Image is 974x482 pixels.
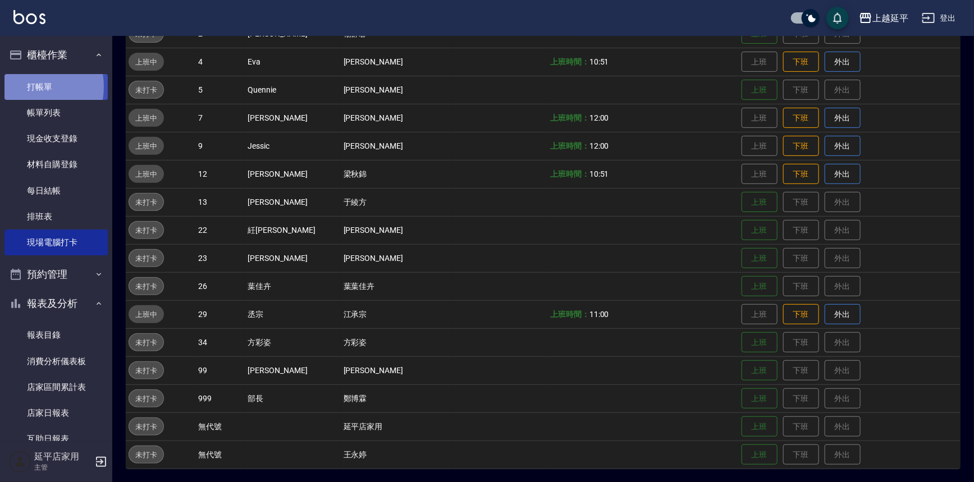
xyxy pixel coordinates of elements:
[825,108,861,128] button: 外出
[245,384,340,412] td: 部長
[854,7,913,30] button: 上越延平
[4,40,108,70] button: 櫃檯作業
[742,80,778,100] button: 上班
[195,48,245,76] td: 4
[245,244,340,272] td: [PERSON_NAME]
[550,141,589,150] b: 上班時間：
[195,440,245,469] td: 無代號
[872,11,908,25] div: 上越延平
[589,113,609,122] span: 12:00
[341,132,452,160] td: [PERSON_NAME]
[742,248,778,269] button: 上班
[825,52,861,72] button: 外出
[742,360,778,381] button: 上班
[4,178,108,204] a: 每日結帳
[783,164,819,185] button: 下班
[195,160,245,188] td: 12
[9,451,31,473] img: Person
[341,440,452,469] td: 王永婷
[341,328,452,356] td: 方彩姿
[341,300,452,328] td: 江承宗
[129,253,163,264] span: 未打卡
[245,272,340,300] td: 葉佳卉
[195,104,245,132] td: 7
[245,76,340,104] td: Quennie
[245,48,340,76] td: Eva
[341,76,452,104] td: [PERSON_NAME]
[589,141,609,150] span: 12:00
[550,169,589,178] b: 上班時間：
[4,400,108,426] a: 店家日報表
[13,10,45,24] img: Logo
[742,192,778,213] button: 上班
[129,112,164,124] span: 上班中
[245,160,340,188] td: [PERSON_NAME]
[245,104,340,132] td: [PERSON_NAME]
[341,272,452,300] td: 葉葉佳卉
[34,451,92,462] h5: 延平店家用
[742,332,778,353] button: 上班
[825,164,861,185] button: 外出
[4,374,108,400] a: 店家區間累計表
[4,348,108,374] a: 消費分析儀表板
[4,229,108,255] a: 現場電腦打卡
[742,388,778,409] button: 上班
[550,310,589,319] b: 上班時間：
[826,7,849,29] button: save
[4,426,108,452] a: 互助日報表
[742,416,778,437] button: 上班
[195,412,245,440] td: 無代號
[4,100,108,126] a: 帳單列表
[195,244,245,272] td: 23
[341,104,452,132] td: [PERSON_NAME]
[195,76,245,104] td: 5
[783,136,819,157] button: 下班
[245,356,340,384] td: [PERSON_NAME]
[129,140,164,152] span: 上班中
[34,462,92,472] p: 主管
[129,449,163,461] span: 未打卡
[4,126,108,152] a: 現金收支登錄
[129,337,163,348] span: 未打卡
[195,356,245,384] td: 99
[245,328,340,356] td: 方彩姿
[245,300,340,328] td: 丞宗
[4,204,108,229] a: 排班表
[341,356,452,384] td: [PERSON_NAME]
[341,412,452,440] td: 延平店家用
[4,260,108,289] button: 預約管理
[129,196,163,208] span: 未打卡
[589,310,609,319] span: 11:00
[341,48,452,76] td: [PERSON_NAME]
[783,52,819,72] button: 下班
[783,304,819,325] button: 下班
[742,276,778,297] button: 上班
[825,304,861,325] button: 外出
[589,57,609,66] span: 10:51
[341,216,452,244] td: [PERSON_NAME]
[783,108,819,128] button: 下班
[341,244,452,272] td: [PERSON_NAME]
[4,289,108,318] button: 報表及分析
[129,168,164,180] span: 上班中
[195,384,245,412] td: 999
[129,421,163,433] span: 未打卡
[917,8,961,29] button: 登出
[195,300,245,328] td: 29
[341,384,452,412] td: 鄭博霖
[742,220,778,241] button: 上班
[195,272,245,300] td: 26
[341,188,452,216] td: 于綾方
[4,152,108,177] a: 材料自購登錄
[129,84,163,96] span: 未打卡
[129,309,164,320] span: 上班中
[589,169,609,178] span: 10:51
[341,160,452,188] td: 梁秋錦
[245,132,340,160] td: Jessic
[245,216,340,244] td: 紝[PERSON_NAME]
[195,188,245,216] td: 13
[129,365,163,377] span: 未打卡
[4,74,108,100] a: 打帳單
[825,136,861,157] button: 外出
[195,328,245,356] td: 34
